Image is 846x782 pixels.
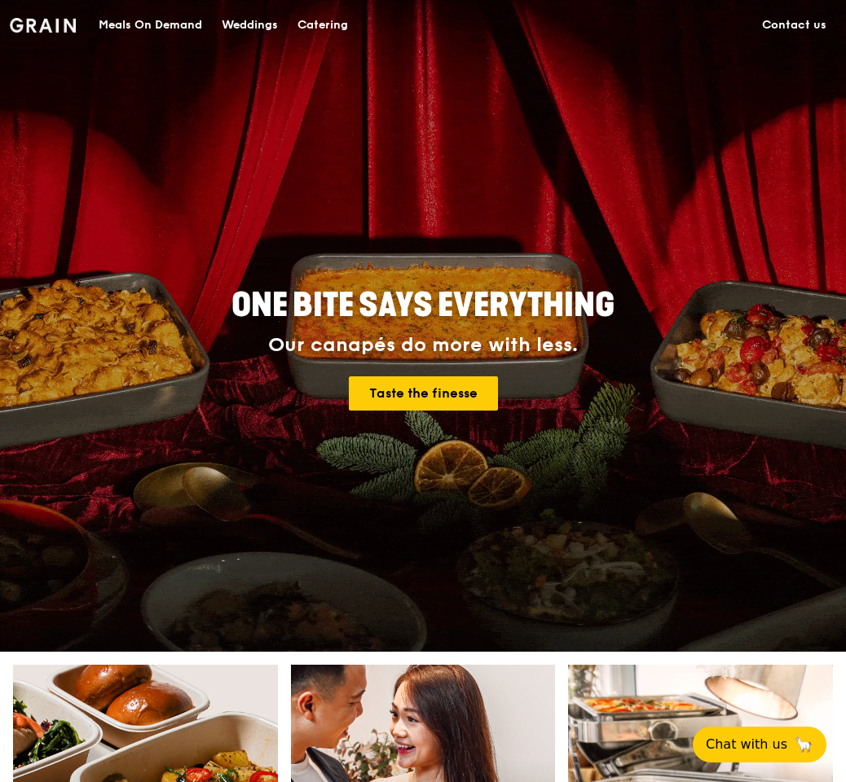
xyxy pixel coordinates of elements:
a: Catering [288,1,358,50]
a: Weddings [212,1,288,50]
a: Taste the finesse [349,376,498,411]
span: 🦙 [794,735,813,754]
div: Weddings [222,1,278,50]
button: Chat with us🦙 [693,727,826,762]
div: Our canapés do more with less. [137,334,709,357]
div: Catering [297,1,348,50]
span: Chat with us [706,735,787,754]
span: ONE BITE SAYS EVERYTHING [231,286,615,325]
a: Contact us [752,1,836,50]
img: Grain [10,18,76,33]
div: Meals On Demand [99,1,202,50]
